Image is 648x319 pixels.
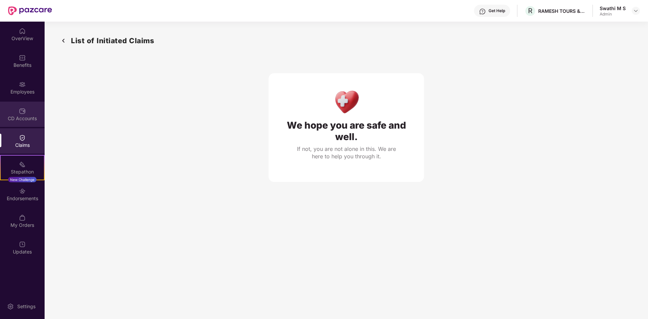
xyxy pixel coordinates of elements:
img: svg+xml;base64,PHN2ZyBpZD0iQmVuZWZpdHMiIHhtbG5zPSJodHRwOi8vd3d3LnczLm9yZy8yMDAwL3N2ZyIgd2lkdGg9Ij... [19,54,26,61]
img: svg+xml;base64,PHN2ZyBpZD0iRW5kb3JzZW1lbnRzIiB4bWxucz0iaHR0cDovL3d3dy53My5vcmcvMjAwMC9zdmciIHdpZH... [19,188,26,194]
div: Admin [600,11,626,17]
span: R [528,7,532,15]
img: svg+xml;base64,PHN2ZyBpZD0iSGVscC0zMngzMiIgeG1sbnM9Imh0dHA6Ly93d3cudzMub3JnLzIwMDAvc3ZnIiB3aWR0aD... [479,8,486,15]
img: svg+xml;base64,PHN2ZyBpZD0iRHJvcGRvd24tMzJ4MzIiIHhtbG5zPSJodHRwOi8vd3d3LnczLm9yZy8yMDAwL3N2ZyIgd2... [633,8,639,14]
div: Get Help [489,8,505,14]
img: svg+xml;base64,PHN2ZyBpZD0iVXBkYXRlZCIgeG1sbnM9Imh0dHA6Ly93d3cudzMub3JnLzIwMDAvc3ZnIiB3aWR0aD0iMj... [19,241,26,248]
img: svg+xml;base64,PHN2ZyB3aWR0aD0iMzIiIGhlaWdodD0iMzIiIHZpZXdCb3g9IjAgMCAzMiAzMiIgZmlsbD0ibm9uZSIgeG... [58,35,69,46]
img: svg+xml;base64,PHN2ZyBpZD0iSG9tZSIgeG1sbnM9Imh0dHA6Ly93d3cudzMub3JnLzIwMDAvc3ZnIiB3aWR0aD0iMjAiIG... [19,28,26,34]
img: svg+xml;base64,PHN2ZyBpZD0iU2V0dGluZy0yMHgyMCIgeG1sbnM9Imh0dHA6Ly93d3cudzMub3JnLzIwMDAvc3ZnIiB3aW... [7,303,14,310]
div: New Challenge [8,177,36,182]
img: svg+xml;base64,PHN2ZyBpZD0iTXlfT3JkZXJzIiBkYXRhLW5hbWU9Ik15IE9yZGVycyIgeG1sbnM9Imh0dHA6Ly93d3cudz... [19,214,26,221]
img: Health Care [332,87,361,116]
div: If not, you are not alone in this. We are here to help you through it. [296,145,397,160]
div: Settings [15,303,38,310]
img: svg+xml;base64,PHN2ZyBpZD0iRW1wbG95ZWVzIiB4bWxucz0iaHR0cDovL3d3dy53My5vcmcvMjAwMC9zdmciIHdpZHRoPS... [19,81,26,88]
img: svg+xml;base64,PHN2ZyB4bWxucz0iaHR0cDovL3d3dy53My5vcmcvMjAwMC9zdmciIHdpZHRoPSIyMSIgaGVpZ2h0PSIyMC... [19,161,26,168]
div: Swathi M S [600,5,626,11]
div: RAMESH TOURS & TRAVELS PRIVATE LIMITED [538,8,585,14]
div: Stepathon [1,168,44,175]
div: We hope you are safe and well. [282,119,410,142]
img: svg+xml;base64,PHN2ZyBpZD0iQ0RfQWNjb3VudHMiIGRhdGEtbmFtZT0iQ0QgQWNjb3VudHMiIHhtbG5zPSJodHRwOi8vd3... [19,108,26,114]
h1: List of Initiated Claims [71,35,154,46]
img: New Pazcare Logo [8,6,52,15]
img: svg+xml;base64,PHN2ZyBpZD0iQ2xhaW0iIHhtbG5zPSJodHRwOi8vd3d3LnczLm9yZy8yMDAwL3N2ZyIgd2lkdGg9IjIwIi... [19,134,26,141]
